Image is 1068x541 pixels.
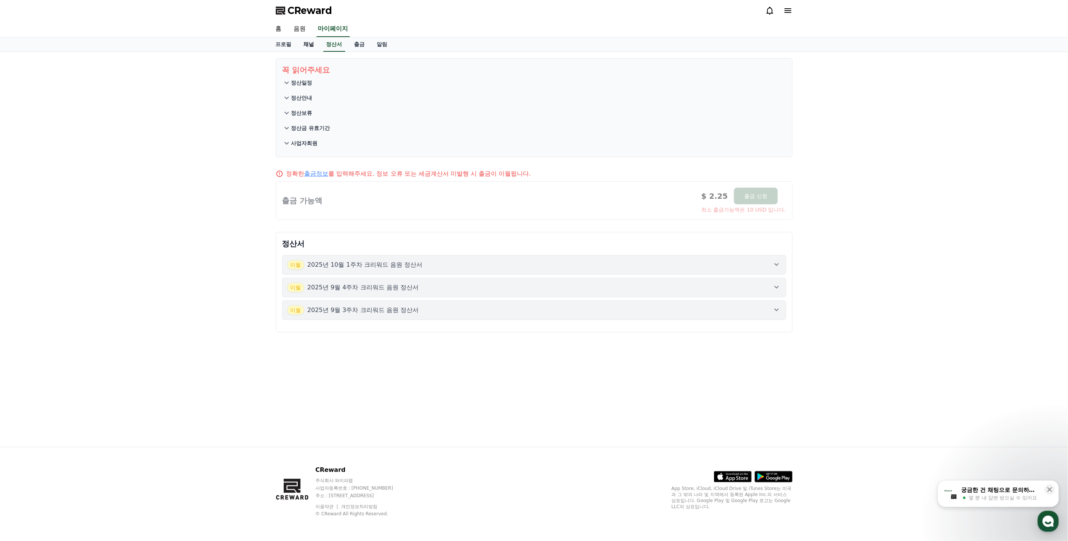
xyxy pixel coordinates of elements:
[308,306,419,315] p: 2025년 9월 3주차 크리워드 음원 정산서
[315,511,408,517] p: © CReward All Rights Reserved.
[317,21,350,37] a: 마이페이지
[282,255,786,275] button: 이월 2025년 10월 1주차 크리워드 음원 정산서
[97,240,145,258] a: 설정
[282,238,786,249] p: 정산서
[282,136,786,151] button: 사업자회원
[308,283,419,292] p: 2025년 9월 4주차 크리워드 음원 정산서
[270,37,298,52] a: 프로필
[348,37,371,52] a: 출금
[50,240,97,258] a: 대화
[276,5,332,17] a: CReward
[2,240,50,258] a: 홈
[282,65,786,75] p: 꼭 읽어주세요
[282,90,786,105] button: 정산안내
[270,21,288,37] a: 홈
[315,493,408,499] p: 주소 : [STREET_ADDRESS]
[287,260,304,270] span: 이월
[69,251,78,257] span: 대화
[291,109,312,117] p: 정산보류
[288,5,332,17] span: CReward
[291,79,312,87] p: 정산일정
[24,251,28,257] span: 홈
[291,94,312,102] p: 정산안내
[323,37,345,52] a: 정산서
[287,283,304,292] span: 이월
[282,75,786,90] button: 정산일정
[341,504,377,509] a: 개인정보처리방침
[315,504,339,509] a: 이용약관
[291,139,318,147] p: 사업자회원
[291,124,330,132] p: 정산금 유효기간
[282,278,786,297] button: 이월 2025년 9월 4주차 크리워드 음원 정산서
[315,485,408,491] p: 사업자등록번호 : [PHONE_NUMBER]
[371,37,394,52] a: 알림
[288,21,312,37] a: 음원
[298,37,320,52] a: 채널
[282,121,786,136] button: 정산금 유효기간
[117,251,126,257] span: 설정
[308,260,423,269] p: 2025년 10월 1주차 크리워드 음원 정산서
[315,478,408,484] p: 주식회사 와이피랩
[282,105,786,121] button: 정산보류
[287,305,304,315] span: 이월
[672,485,793,510] p: App Store, iCloud, iCloud Drive 및 iTunes Store는 미국과 그 밖의 나라 및 지역에서 등록된 Apple Inc.의 서비스 상표입니다. Goo...
[304,170,329,177] a: 출금정보
[315,465,408,475] p: CReward
[282,300,786,320] button: 이월 2025년 9월 3주차 크리워드 음원 정산서
[286,169,531,178] p: 정확한 를 입력해주세요. 정보 오류 또는 세금계산서 미발행 시 출금이 이월됩니다.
